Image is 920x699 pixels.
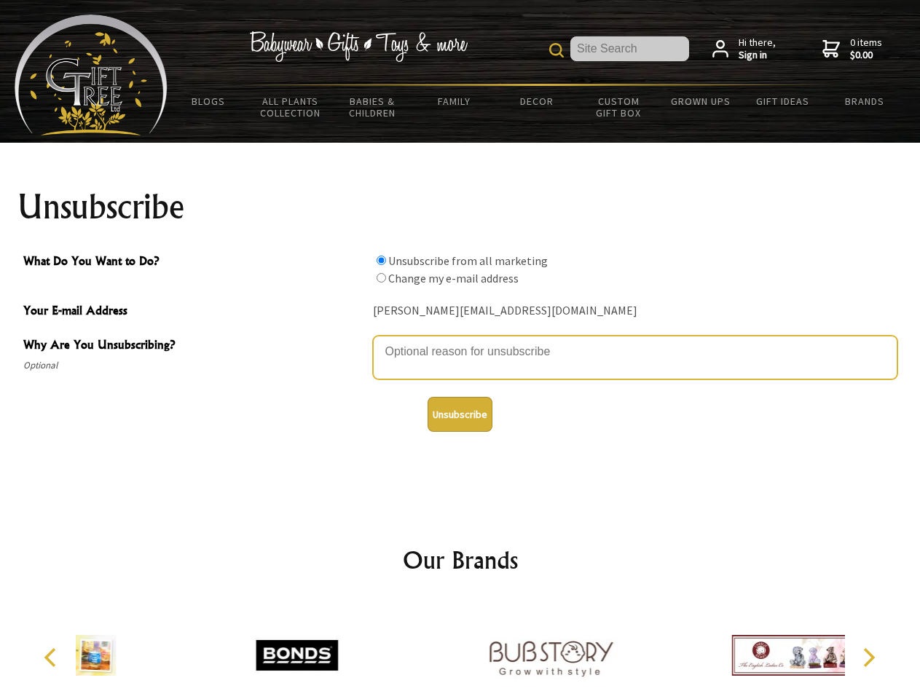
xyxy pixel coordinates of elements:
textarea: Why Are You Unsubscribing? [373,336,897,379]
a: Family [414,86,496,116]
button: Previous [36,641,68,674]
span: Optional [23,357,366,374]
span: 0 items [850,36,882,62]
a: Babies & Children [331,86,414,128]
span: Why Are You Unsubscribing? [23,336,366,357]
a: All Plants Collection [250,86,332,128]
img: Babywear - Gifts - Toys & more [249,31,468,62]
input: What Do You Want to Do? [377,273,386,283]
label: Change my e-mail address [388,271,519,285]
span: Hi there, [739,36,776,62]
a: BLOGS [168,86,250,116]
input: Site Search [570,36,689,61]
img: product search [549,43,564,58]
h2: Our Brands [29,542,892,577]
input: What Do You Want to Do? [377,256,386,265]
a: 0 items$0.00 [822,36,882,62]
span: Your E-mail Address [23,301,366,323]
button: Unsubscribe [428,397,492,432]
a: Grown Ups [659,86,742,116]
a: Brands [824,86,906,116]
a: Decor [495,86,578,116]
a: Custom Gift Box [578,86,660,128]
a: Hi there,Sign in [712,36,776,62]
label: Unsubscribe from all marketing [388,253,548,268]
strong: $0.00 [850,49,882,62]
button: Next [852,641,884,674]
div: [PERSON_NAME][EMAIL_ADDRESS][DOMAIN_NAME] [373,300,897,323]
h1: Unsubscribe [17,189,903,224]
span: What Do You Want to Do? [23,252,366,273]
strong: Sign in [739,49,776,62]
img: Babyware - Gifts - Toys and more... [15,15,168,135]
a: Gift Ideas [742,86,824,116]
